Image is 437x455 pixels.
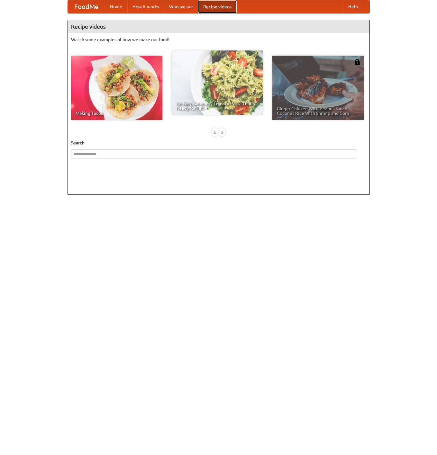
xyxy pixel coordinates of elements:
a: Help [343,0,363,13]
a: Recipe videos [198,0,237,13]
span: Making Tacos [76,111,158,115]
a: Who we are [164,0,198,13]
div: » [219,128,225,136]
a: Home [105,0,127,13]
a: How it works [127,0,164,13]
h5: Search [71,140,366,146]
a: An Easy, Summery Tomato Pasta That's Ready for Fall [172,50,263,115]
span: An Easy, Summery Tomato Pasta That's Ready for Fall [176,101,259,110]
a: FoodMe [68,0,105,13]
a: Making Tacos [71,56,162,120]
p: Watch some examples of how we make our food! [71,36,366,43]
div: « [212,128,218,136]
img: 483408.png [354,59,360,65]
h4: Recipe videos [68,20,369,33]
